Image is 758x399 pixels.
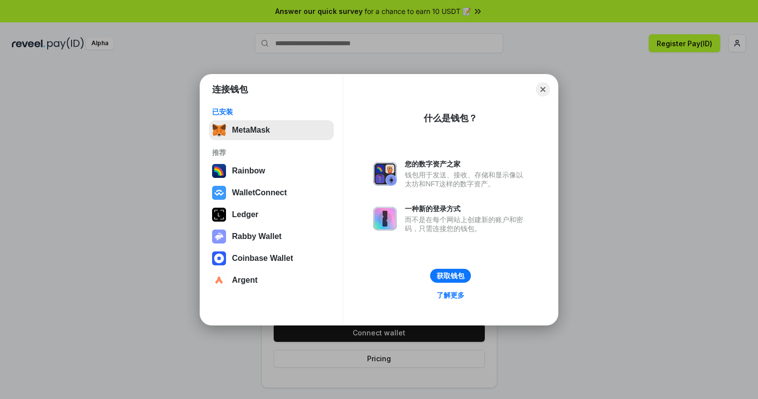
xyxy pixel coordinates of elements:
img: svg+xml,%3Csvg%20xmlns%3D%22http%3A%2F%2Fwww.w3.org%2F2000%2Fsvg%22%20fill%3D%22none%22%20viewBox... [373,162,397,186]
div: WalletConnect [232,188,287,197]
button: Argent [209,270,334,290]
img: svg+xml,%3Csvg%20width%3D%2228%22%20height%3D%2228%22%20viewBox%3D%220%200%2028%2028%22%20fill%3D... [212,186,226,200]
button: Rainbow [209,161,334,181]
img: svg+xml,%3Csvg%20width%3D%22120%22%20height%3D%22120%22%20viewBox%3D%220%200%20120%20120%22%20fil... [212,164,226,178]
button: Rabby Wallet [209,227,334,246]
div: Ledger [232,210,258,219]
div: Rainbow [232,166,265,175]
div: 推荐 [212,148,331,157]
img: svg+xml,%3Csvg%20width%3D%2228%22%20height%3D%2228%22%20viewBox%3D%220%200%2028%2028%22%20fill%3D... [212,251,226,265]
img: svg+xml,%3Csvg%20xmlns%3D%22http%3A%2F%2Fwww.w3.org%2F2000%2Fsvg%22%20fill%3D%22none%22%20viewBox... [373,207,397,231]
button: WalletConnect [209,183,334,203]
img: svg+xml,%3Csvg%20width%3D%2228%22%20height%3D%2228%22%20viewBox%3D%220%200%2028%2028%22%20fill%3D... [212,273,226,287]
a: 了解更多 [431,289,470,302]
div: 您的数字资产之家 [405,160,528,168]
button: Ledger [209,205,334,225]
img: svg+xml,%3Csvg%20xmlns%3D%22http%3A%2F%2Fwww.w3.org%2F2000%2Fsvg%22%20fill%3D%22none%22%20viewBox... [212,230,226,243]
div: Coinbase Wallet [232,254,293,263]
div: 什么是钱包？ [424,112,477,124]
div: 一种新的登录方式 [405,204,528,213]
div: 已安装 [212,107,331,116]
button: MetaMask [209,120,334,140]
button: Close [536,82,550,96]
button: 获取钱包 [430,269,471,283]
h1: 连接钱包 [212,83,248,95]
div: 了解更多 [437,291,464,300]
img: svg+xml,%3Csvg%20xmlns%3D%22http%3A%2F%2Fwww.w3.org%2F2000%2Fsvg%22%20width%3D%2228%22%20height%3... [212,208,226,222]
div: Argent [232,276,258,285]
div: 获取钱包 [437,271,464,280]
div: MetaMask [232,126,270,135]
div: Rabby Wallet [232,232,282,241]
img: svg+xml,%3Csvg%20fill%3D%22none%22%20height%3D%2233%22%20viewBox%3D%220%200%2035%2033%22%20width%... [212,123,226,137]
button: Coinbase Wallet [209,248,334,268]
div: 而不是在每个网站上创建新的账户和密码，只需连接您的钱包。 [405,215,528,233]
div: 钱包用于发送、接收、存储和显示像以太坊和NFT这样的数字资产。 [405,170,528,188]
